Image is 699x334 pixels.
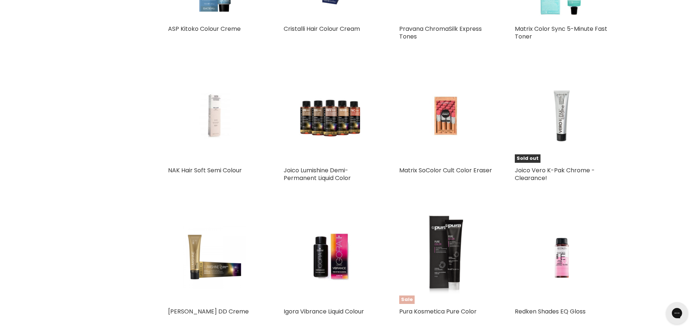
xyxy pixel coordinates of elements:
[515,154,540,163] span: Sold out
[284,210,377,304] a: Igora Vibrance Liquid Colour
[515,307,586,316] a: Redken Shades EQ Gloss
[284,307,364,316] a: Igora Vibrance Liquid Colour
[168,307,249,316] a: [PERSON_NAME] DD Creme
[515,166,595,182] a: Joico Vero K-Pak Chrome - Clearance!
[399,166,492,175] a: Matrix SoColor Cult Color Eraser
[299,69,361,163] img: Joico Lumishine Demi-Permanent Liquid Color
[168,166,242,175] a: NAK Hair Soft Semi Colour
[399,25,482,41] a: Pravana ChromaSilk Express Tones
[399,210,493,304] a: Pura Kosmetica Pure ColorSale
[515,69,608,163] a: Joico Vero K-Pak Chrome - Clearance!Sold out
[399,69,493,163] a: Matrix SoColor Cult Color Eraser
[168,25,241,33] a: ASP Kitoko Colour Creme
[168,210,262,304] a: Joico Lumishine DD Creme
[662,300,692,327] iframe: Gorgias live chat messenger
[399,296,415,304] span: Sale
[399,307,477,316] a: Pura Kosmetica Pure Color
[284,166,351,182] a: Joico Lumishine Demi-Permanent Liquid Color
[530,69,593,163] img: Joico Vero K-Pak Chrome - Clearance!
[168,69,262,163] a: NAK Hair Soft Semi Colour
[284,69,377,163] a: Joico Lumishine Demi-Permanent Liquid Color
[183,210,246,304] img: Joico Lumishine DD Creme
[415,69,477,163] img: Matrix SoColor Cult Color Eraser
[515,210,608,304] a: Redken Shades EQ Gloss
[284,25,360,33] a: Cristalli Hair Colour Cream
[515,25,607,41] a: Matrix Color Sync 5-Minute Fast Toner
[415,210,477,304] img: Pura Kosmetica Pure Color
[299,210,361,304] img: Igora Vibrance Liquid Colour
[530,210,593,304] img: Redken Shades EQ Gloss
[183,69,245,163] img: NAK Hair Soft Semi Colour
